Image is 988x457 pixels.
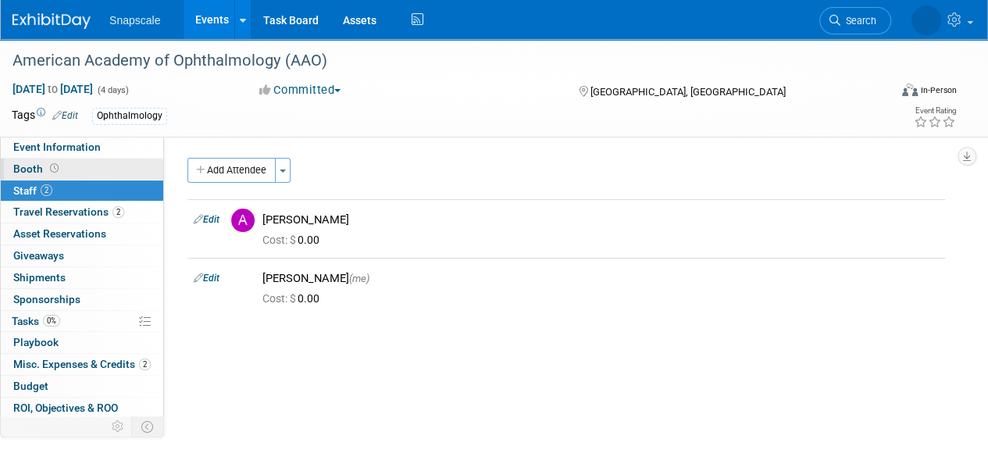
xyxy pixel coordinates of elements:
td: Personalize Event Tab Strip [105,416,132,437]
span: Playbook [13,336,59,348]
span: Misc. Expenses & Credits [13,358,151,370]
a: Sponsorships [1,289,163,310]
a: Staff2 [1,180,163,202]
span: 2 [139,359,151,370]
a: Search [819,7,891,34]
span: 0% [43,315,60,327]
button: Add Attendee [187,158,276,183]
div: In-Person [920,84,957,96]
span: Budget [13,380,48,392]
a: Shipments [1,267,163,288]
span: (me) [349,273,369,284]
a: Asset Reservations [1,223,163,245]
a: Edit [194,214,219,225]
div: [PERSON_NAME] [262,212,939,227]
a: ROI, Objectives & ROO [1,398,163,419]
span: Snapscale [109,14,160,27]
span: Cost: $ [262,292,298,305]
span: [DATE] [DATE] [12,82,94,96]
img: Format-Inperson.png [902,84,918,96]
span: 2 [41,184,52,196]
span: Cost: $ [262,234,298,246]
div: [PERSON_NAME] [262,271,939,286]
a: Giveaways [1,245,163,266]
td: Tags [12,107,78,125]
img: A.jpg [231,209,255,232]
div: Ophthalmology [92,108,167,124]
span: to [45,83,60,95]
span: 0.00 [262,234,326,246]
a: Booth [1,159,163,180]
span: Staff [13,184,52,197]
a: Budget [1,376,163,397]
span: Sponsorships [13,293,80,305]
span: [GEOGRAPHIC_DATA], [GEOGRAPHIC_DATA] [590,86,785,98]
div: Event Format [819,81,957,105]
span: Giveaways [13,249,64,262]
a: Edit [52,110,78,121]
a: Travel Reservations2 [1,202,163,223]
span: 2 [112,206,124,218]
span: Asset Reservations [13,227,106,240]
span: Shipments [13,271,66,284]
img: Nathan Bush [911,5,941,35]
span: Tasks [12,315,60,327]
span: (4 days) [96,85,129,95]
a: Tasks0% [1,311,163,332]
span: Search [840,15,876,27]
span: 0.00 [262,292,326,305]
a: Edit [194,273,219,284]
img: ExhibitDay [12,13,91,29]
span: Booth not reserved yet [47,162,62,174]
span: Event Information [13,141,101,153]
a: Event Information [1,137,163,158]
td: Toggle Event Tabs [132,416,164,437]
span: ROI, Objectives & ROO [13,402,118,414]
button: Committed [254,82,347,98]
a: Misc. Expenses & Credits2 [1,354,163,375]
span: Booth [13,162,62,175]
div: Event Rating [914,107,956,115]
span: Travel Reservations [13,205,124,218]
a: Playbook [1,332,163,353]
div: American Academy of Ophthalmology (AAO) [7,47,876,75]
